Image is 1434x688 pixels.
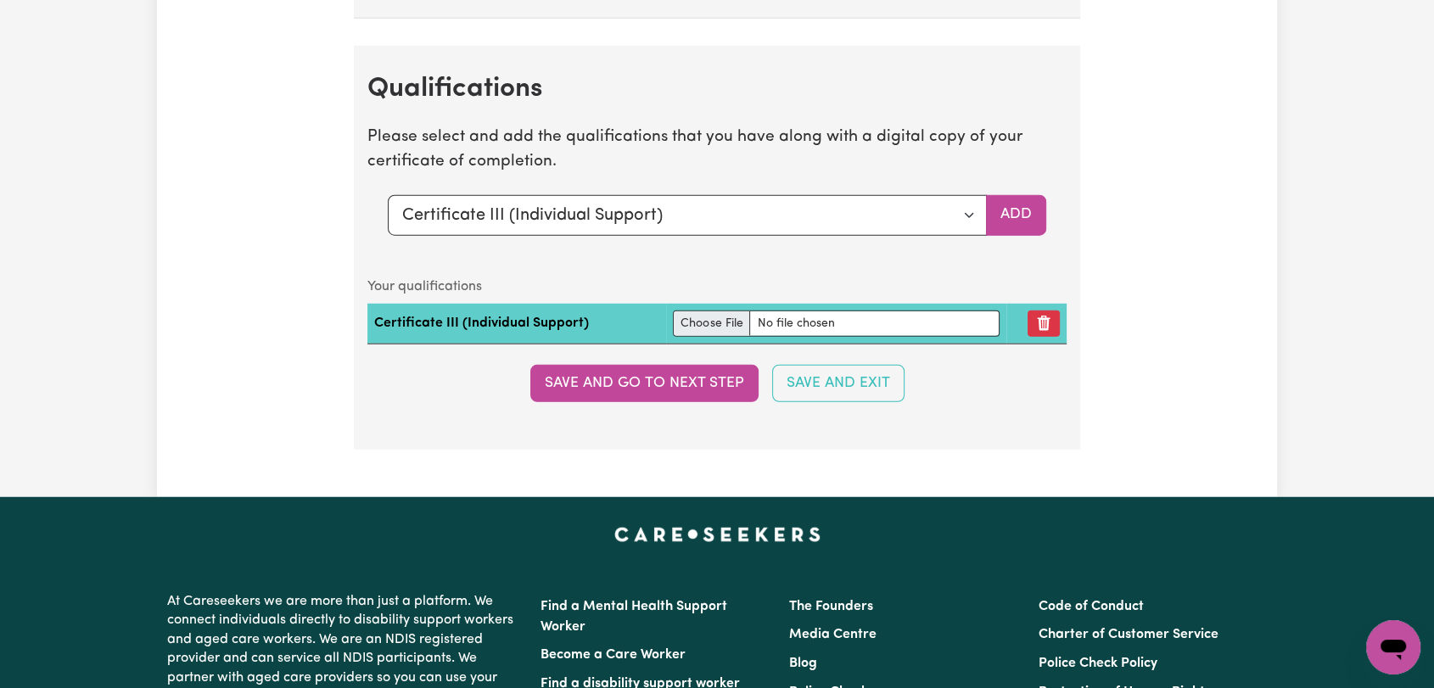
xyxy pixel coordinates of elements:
iframe: Button to launch messaging window [1366,620,1420,674]
a: Careseekers home page [614,528,821,541]
button: Remove qualification [1028,310,1060,337]
a: The Founders [789,600,873,613]
a: Code of Conduct [1039,600,1144,613]
caption: Your qualifications [367,270,1067,304]
button: Add selected qualification [986,195,1046,236]
a: Blog [789,657,817,670]
button: Save and go to next step [530,365,759,402]
a: Charter of Customer Service [1039,628,1218,641]
a: Become a Care Worker [541,648,686,662]
h2: Qualifications [367,73,1067,105]
a: Media Centre [789,628,877,641]
p: Please select and add the qualifications that you have along with a digital copy of your certific... [367,126,1067,175]
td: Certificate III (Individual Support) [367,304,666,344]
button: Save and Exit [772,365,905,402]
a: Find a Mental Health Support Worker [541,600,727,634]
a: Police Check Policy [1039,657,1157,670]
